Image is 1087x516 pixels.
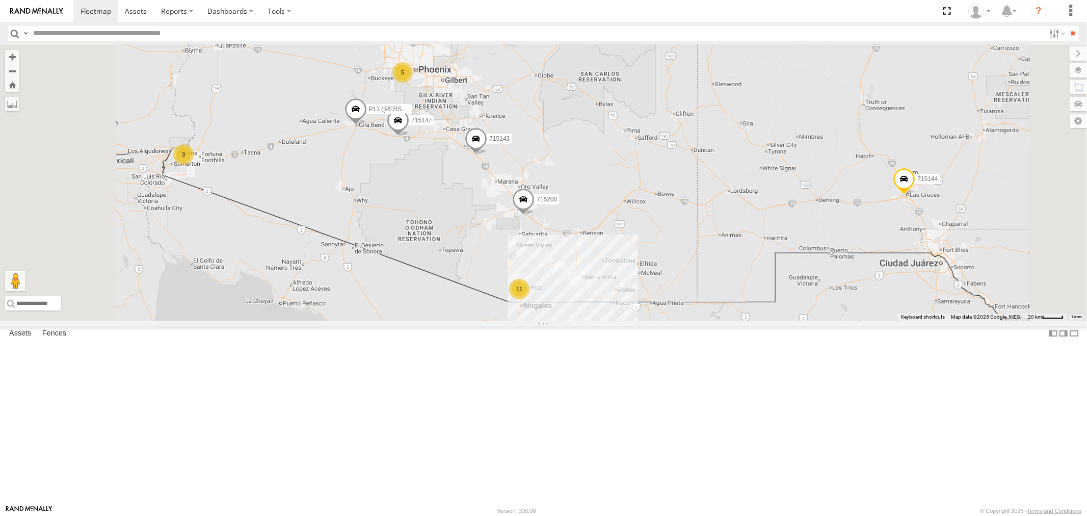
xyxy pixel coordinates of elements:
[392,62,413,83] div: 5
[173,144,194,165] div: 3
[489,135,510,142] span: 715143
[1028,314,1042,320] span: 20 km
[411,116,432,123] span: 715147
[5,50,19,64] button: Zoom in
[951,314,1022,320] span: Map data ©2025 Google, INEGI
[1025,314,1067,321] button: Map Scale: 20 km per 38 pixels
[6,506,52,516] a: Visit our Website
[10,8,63,15] img: rand-logo.svg
[980,508,1081,514] div: © Copyright 2025 -
[1070,114,1087,128] label: Map Settings
[21,26,30,41] label: Search Query
[1048,326,1058,341] label: Dock Summary Table to the Left
[1030,3,1047,19] i: ?
[497,508,536,514] div: Version: 306.00
[5,64,19,78] button: Zoom out
[965,4,994,19] div: Jason Ham
[901,314,945,321] button: Keyboard shortcuts
[537,195,557,202] span: 715200
[368,106,435,113] span: P13 ([PERSON_NAME])
[5,97,19,111] label: Measure
[37,326,71,341] label: Fences
[509,279,529,299] div: 11
[4,326,36,341] label: Assets
[1058,326,1069,341] label: Dock Summary Table to the Right
[1069,326,1079,341] label: Hide Summary Table
[917,175,938,183] span: 715144
[1027,508,1081,514] a: Terms and Conditions
[1045,26,1067,41] label: Search Filter Options
[1072,315,1082,319] a: Terms (opens in new tab)
[5,271,25,291] button: Drag Pegman onto the map to open Street View
[5,78,19,92] button: Zoom Home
